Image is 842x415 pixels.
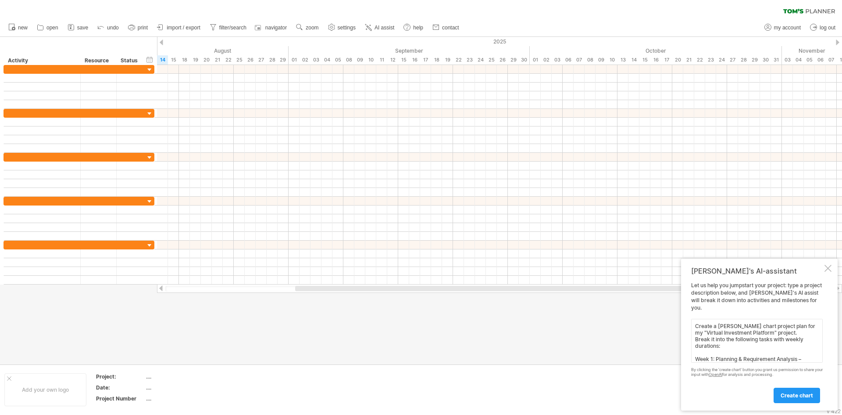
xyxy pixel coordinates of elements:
div: .... [146,384,220,391]
div: Monday, 6 October 2025 [563,55,574,65]
div: Friday, 12 September 2025 [387,55,398,65]
div: Thursday, 23 October 2025 [705,55,716,65]
a: contact [430,22,462,33]
a: open [35,22,61,33]
div: Monday, 18 August 2025 [179,55,190,65]
div: Wednesday, 5 November 2025 [804,55,815,65]
span: zoom [306,25,318,31]
div: Activity [8,56,75,65]
div: Resource [85,56,111,65]
div: Wednesday, 24 September 2025 [475,55,486,65]
div: Friday, 26 September 2025 [497,55,508,65]
a: navigator [253,22,289,33]
div: Tuesday, 2 September 2025 [300,55,310,65]
div: Monday, 1 September 2025 [289,55,300,65]
div: Let us help you jumpstart your project: type a project description below, and [PERSON_NAME]'s AI ... [691,282,823,403]
div: v 422 [827,408,841,415]
div: Thursday, 25 September 2025 [486,55,497,65]
a: settings [326,22,358,33]
div: Status [121,56,140,65]
div: Thursday, 28 August 2025 [267,55,278,65]
div: Friday, 17 October 2025 [661,55,672,65]
a: log out [808,22,838,33]
span: log out [820,25,835,31]
div: Friday, 5 September 2025 [332,55,343,65]
a: AI assist [363,22,397,33]
a: help [401,22,426,33]
div: Thursday, 16 October 2025 [650,55,661,65]
a: new [6,22,30,33]
div: Tuesday, 14 October 2025 [628,55,639,65]
div: .... [146,373,220,380]
div: Tuesday, 16 September 2025 [409,55,420,65]
div: Project Number [96,395,144,402]
span: open [46,25,58,31]
div: Friday, 31 October 2025 [771,55,782,65]
div: Monday, 20 October 2025 [672,55,683,65]
a: import / export [155,22,203,33]
div: Thursday, 6 November 2025 [815,55,826,65]
div: Thursday, 4 September 2025 [321,55,332,65]
div: Thursday, 30 October 2025 [760,55,771,65]
div: Add your own logo [4,373,86,406]
div: Monday, 27 October 2025 [727,55,738,65]
div: Wednesday, 20 August 2025 [201,55,212,65]
div: Thursday, 2 October 2025 [541,55,552,65]
div: Friday, 10 October 2025 [607,55,617,65]
div: Tuesday, 19 August 2025 [190,55,201,65]
a: filter/search [207,22,249,33]
div: Monday, 15 September 2025 [398,55,409,65]
div: Wednesday, 22 October 2025 [694,55,705,65]
div: Tuesday, 4 November 2025 [793,55,804,65]
div: Thursday, 14 August 2025 [157,55,168,65]
span: contact [442,25,459,31]
div: Tuesday, 21 October 2025 [683,55,694,65]
div: October 2025 [530,46,782,55]
div: Wednesday, 10 September 2025 [365,55,376,65]
div: Monday, 8 September 2025 [343,55,354,65]
span: save [77,25,88,31]
div: September 2025 [289,46,530,55]
div: Friday, 7 November 2025 [826,55,837,65]
a: print [126,22,150,33]
span: filter/search [219,25,246,31]
span: undo [107,25,119,31]
div: Friday, 19 September 2025 [442,55,453,65]
span: AI assist [375,25,394,31]
a: OpenAI [709,372,722,377]
div: Friday, 24 October 2025 [716,55,727,65]
div: Thursday, 9 October 2025 [596,55,607,65]
a: save [65,22,91,33]
span: new [18,25,28,31]
span: navigator [265,25,287,31]
div: Thursday, 18 September 2025 [431,55,442,65]
div: Monday, 13 October 2025 [617,55,628,65]
div: Wednesday, 27 August 2025 [256,55,267,65]
div: Friday, 3 October 2025 [552,55,563,65]
div: By clicking the 'create chart' button you grant us permission to share your input with for analys... [691,368,823,377]
div: Tuesday, 23 September 2025 [464,55,475,65]
a: my account [762,22,803,33]
div: Thursday, 11 September 2025 [376,55,387,65]
div: Date: [96,384,144,391]
div: Monday, 29 September 2025 [508,55,519,65]
span: import / export [167,25,200,31]
div: Monday, 25 August 2025 [234,55,245,65]
div: Monday, 3 November 2025 [782,55,793,65]
div: Wednesday, 15 October 2025 [639,55,650,65]
div: Thursday, 21 August 2025 [212,55,223,65]
div: Tuesday, 9 September 2025 [354,55,365,65]
div: Tuesday, 30 September 2025 [519,55,530,65]
div: Friday, 15 August 2025 [168,55,179,65]
span: my account [774,25,801,31]
div: Tuesday, 26 August 2025 [245,55,256,65]
a: undo [95,22,121,33]
div: August 2025 [58,46,289,55]
div: Friday, 22 August 2025 [223,55,234,65]
span: create chart [781,392,813,399]
div: Tuesday, 7 October 2025 [574,55,585,65]
div: Wednesday, 1 October 2025 [530,55,541,65]
div: [PERSON_NAME]'s AI-assistant [691,267,823,275]
div: Monday, 22 September 2025 [453,55,464,65]
div: Wednesday, 3 September 2025 [310,55,321,65]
